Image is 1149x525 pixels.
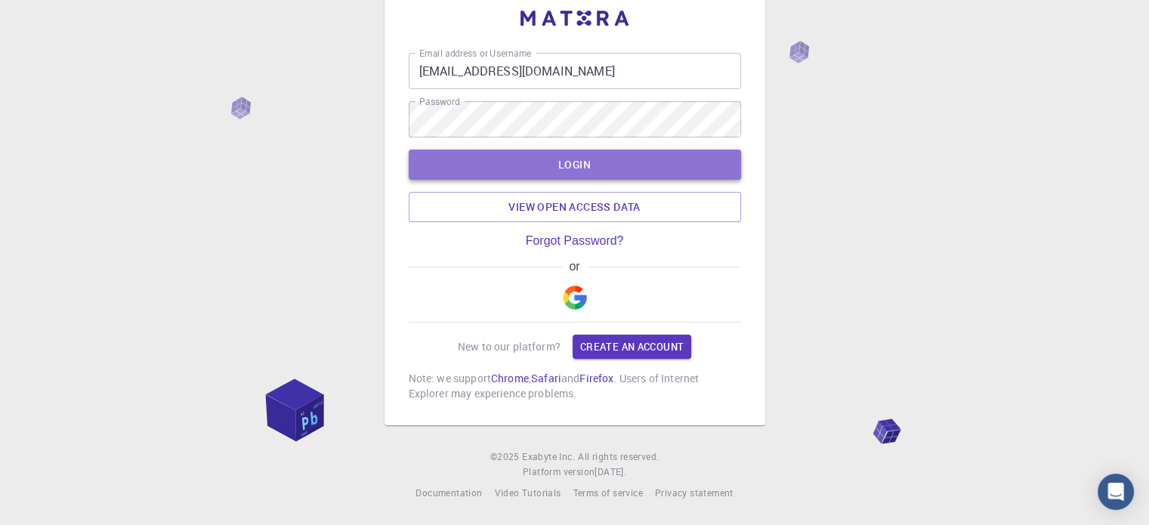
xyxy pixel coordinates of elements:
[563,286,587,310] img: Google
[419,47,531,60] label: Email address or Username
[522,450,575,462] span: Exabyte Inc.
[419,95,459,108] label: Password
[655,486,734,501] a: Privacy statement
[494,486,561,501] a: Video Tutorials
[573,486,642,501] a: Terms of service
[595,465,626,477] span: [DATE] .
[579,371,613,385] a: Firefox
[415,486,482,499] span: Documentation
[522,449,575,465] a: Exabyte Inc.
[415,486,482,501] a: Documentation
[573,335,691,359] a: Create an account
[562,260,587,273] span: or
[494,486,561,499] span: Video Tutorials
[573,486,642,499] span: Terms of service
[595,465,626,480] a: [DATE].
[458,339,561,354] p: New to our platform?
[523,465,595,480] span: Platform version
[578,449,659,465] span: All rights reserved.
[409,192,741,222] a: View open access data
[409,371,741,401] p: Note: we support , and . Users of Internet Explorer may experience problems.
[1098,474,1134,510] div: Open Intercom Messenger
[491,371,529,385] a: Chrome
[526,234,624,248] a: Forgot Password?
[409,150,741,180] button: LOGIN
[655,486,734,499] span: Privacy statement
[490,449,522,465] span: © 2025
[531,371,561,385] a: Safari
